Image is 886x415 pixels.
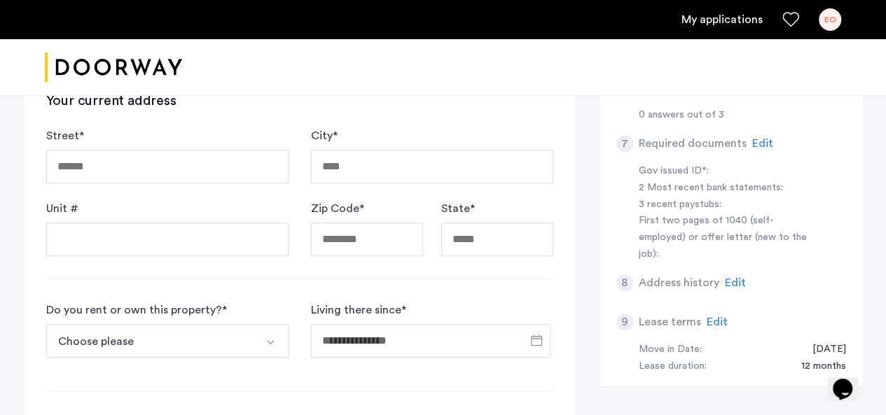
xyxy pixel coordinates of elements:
span: Edit [752,138,773,149]
h5: Required documents [639,135,747,152]
div: EO [819,8,841,31]
div: Lease duration: [639,358,707,375]
div: 3 recent paystubs: [639,197,815,213]
div: 12 months [787,358,846,375]
label: City * [311,127,338,144]
a: My application [681,11,763,28]
div: 0 answers out of 3 [639,107,846,124]
div: 9 [616,314,633,330]
label: State * [441,200,475,217]
iframe: chat widget [827,359,872,401]
label: Zip Code * [311,200,364,217]
div: 2 Most recent bank statements: [639,180,815,197]
div: Move in Date: [639,342,702,358]
div: Gov issued ID*: [639,163,815,180]
div: First two pages of 1040 (self-employed) or offer letter (new to the job): [639,213,815,263]
div: Do you rent or own this property? * [46,302,227,318]
h5: Address history [639,274,719,291]
h3: Your current address [46,91,553,111]
span: Edit [707,316,728,328]
label: Street * [46,127,84,144]
label: Unit # [46,200,78,217]
img: logo [45,41,182,94]
div: 10/01/2025 [798,342,846,358]
div: 8 [616,274,633,291]
button: Select option [46,324,256,358]
a: Favorites [782,11,799,28]
a: Cazamio logo [45,41,182,94]
button: Open calendar [528,332,545,349]
h5: Lease terms [639,314,701,330]
img: arrow [265,337,276,348]
div: 7 [616,135,633,152]
label: Living there since * [311,302,406,318]
span: Edit [725,277,746,288]
button: Select option [255,324,289,358]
